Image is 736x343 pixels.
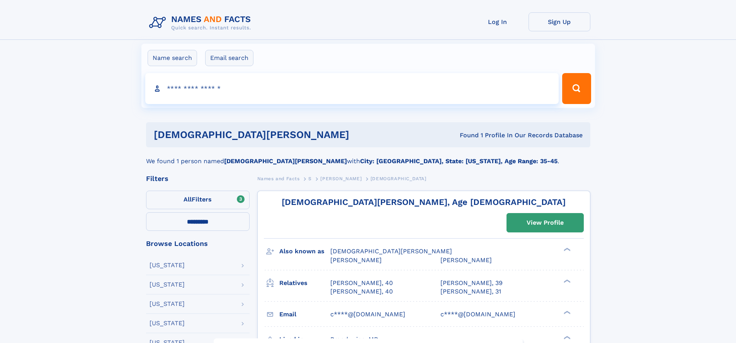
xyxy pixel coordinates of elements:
div: ❯ [562,278,571,283]
img: Logo Names and Facts [146,12,257,33]
b: [DEMOGRAPHIC_DATA][PERSON_NAME] [224,157,347,165]
label: Name search [148,50,197,66]
button: Search Button [562,73,591,104]
div: [US_STATE] [150,320,185,326]
span: S [308,176,312,181]
a: [PERSON_NAME], 31 [440,287,501,296]
h3: Relatives [279,276,330,290]
div: ❯ [562,335,571,340]
div: We found 1 person named with . [146,147,590,166]
a: Names and Facts [257,174,300,183]
div: [US_STATE] [150,301,185,307]
a: Sign Up [529,12,590,31]
a: [PERSON_NAME] [320,174,362,183]
h3: Also known as [279,245,330,258]
a: View Profile [507,213,583,232]
span: Brandywine, MD [330,336,379,343]
span: [DEMOGRAPHIC_DATA][PERSON_NAME] [330,247,452,255]
div: Filters [146,175,250,182]
div: ❯ [562,310,571,315]
div: [US_STATE] [150,262,185,268]
div: Found 1 Profile In Our Records Database [405,131,583,140]
span: [PERSON_NAME] [330,256,382,264]
div: View Profile [527,214,564,232]
b: City: [GEOGRAPHIC_DATA], State: [US_STATE], Age Range: 35-45 [360,157,558,165]
a: Log In [467,12,529,31]
span: [PERSON_NAME] [320,176,362,181]
input: search input [145,73,559,104]
div: Browse Locations [146,240,250,247]
span: [PERSON_NAME] [440,256,492,264]
h1: [DEMOGRAPHIC_DATA][PERSON_NAME] [154,130,405,140]
a: [PERSON_NAME], 40 [330,279,393,287]
a: [DEMOGRAPHIC_DATA][PERSON_NAME], Age [DEMOGRAPHIC_DATA] [282,197,566,207]
a: [PERSON_NAME], 40 [330,287,393,296]
label: Email search [205,50,253,66]
span: [DEMOGRAPHIC_DATA] [371,176,427,181]
h3: Email [279,308,330,321]
a: [PERSON_NAME], 39 [440,279,503,287]
div: [US_STATE] [150,282,185,288]
div: ❯ [562,247,571,252]
span: All [184,196,192,203]
label: Filters [146,191,250,209]
a: S [308,174,312,183]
